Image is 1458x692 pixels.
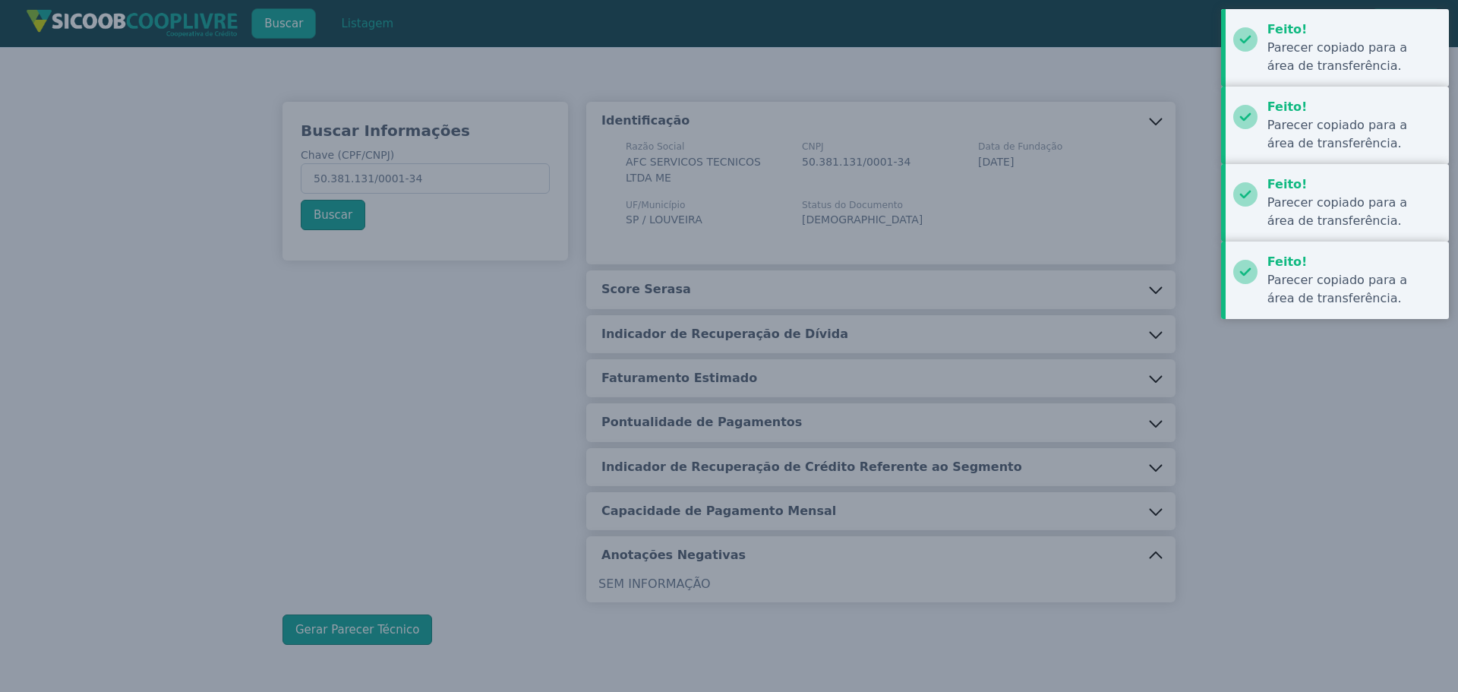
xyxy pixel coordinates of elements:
[1267,271,1437,308] div: Parecer copiado para a área de transferência.
[1267,253,1437,271] div: Feito!
[1267,194,1437,230] div: Parecer copiado para a área de transferência.
[1267,116,1437,153] div: Parecer copiado para a área de transferência.
[1267,21,1437,39] div: Feito!
[1267,39,1437,75] div: Parecer copiado para a área de transferência.
[1267,98,1437,116] div: Feito!
[1267,175,1437,194] div: Feito!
